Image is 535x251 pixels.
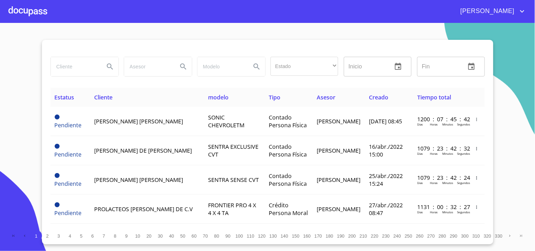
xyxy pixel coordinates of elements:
button: 80 [211,230,223,241]
button: 110 [245,230,256,241]
p: 1131 : 00 : 32 : 27 [417,203,465,211]
span: Crédito Persona Moral [269,201,308,217]
span: Pendiente [55,115,60,120]
button: 3 [53,230,65,241]
p: Horas [430,181,438,185]
span: modelo [208,93,229,101]
button: 160 [302,230,313,241]
p: Dias [417,122,423,126]
p: Segundos [457,122,470,126]
span: Tiempo total [417,93,451,101]
span: Pendiente [55,151,82,158]
span: 50 [180,233,185,239]
span: Pendiente [55,173,60,178]
span: 80 [214,233,219,239]
span: SENTRA EXCLUSIVE CVT [208,143,259,158]
span: 90 [225,233,230,239]
button: 100 [234,230,245,241]
span: 120 [258,233,266,239]
span: FRONTIER PRO 4 X 4 X 4 TA [208,201,256,217]
span: 210 [360,233,367,239]
p: Dias [417,210,423,214]
span: PROLACTEOS [PERSON_NAME] DE C.V [94,205,193,213]
span: 110 [247,233,254,239]
button: 60 [189,230,200,241]
span: 4 [69,233,71,239]
span: 20 [146,233,151,239]
button: 260 [414,230,426,241]
span: Contado Persona Física [269,114,307,129]
span: [PERSON_NAME] [455,6,518,17]
button: 330 [493,230,505,241]
span: [PERSON_NAME] [317,205,360,213]
button: 2 [42,230,53,241]
p: Dias [417,152,423,155]
p: Dias [417,181,423,185]
p: Minutos [442,181,453,185]
span: 160 [303,233,311,239]
button: 230 [381,230,392,241]
span: Pendiente [55,202,60,207]
button: 210 [358,230,369,241]
p: Minutos [442,152,453,155]
span: 100 [236,233,243,239]
button: 300 [460,230,471,241]
span: 200 [348,233,356,239]
span: [PERSON_NAME] [PERSON_NAME] [94,117,183,125]
p: Horas [430,210,438,214]
span: 150 [292,233,299,239]
span: 2 [46,233,49,239]
span: SENTRA SENSE CVT [208,176,259,184]
p: Minutos [442,210,453,214]
span: [PERSON_NAME] [317,176,360,184]
span: 7 [103,233,105,239]
span: Contado Persona Física [269,172,307,188]
span: 30 [158,233,163,239]
span: Estatus [55,93,74,101]
button: 90 [223,230,234,241]
button: 70 [200,230,211,241]
p: 1200 : 07 : 45 : 42 [417,115,465,123]
span: 290 [450,233,457,239]
button: account of current user [455,6,527,17]
button: 5 [76,230,87,241]
span: Pendiente [55,121,82,129]
button: 180 [324,230,335,241]
p: 1079 : 23 : 42 : 24 [417,174,465,182]
input: search [197,57,245,76]
button: 320 [482,230,493,241]
span: 250 [405,233,412,239]
button: 9 [121,230,132,241]
span: Contado Persona Física [269,143,307,158]
span: 260 [416,233,424,239]
p: Segundos [457,181,470,185]
span: 60 [191,233,196,239]
span: SONIC CHEVROLETM [208,114,244,129]
span: 240 [394,233,401,239]
button: 270 [426,230,437,241]
span: Creado [369,93,388,101]
span: Pendiente [55,144,60,149]
button: 40 [166,230,177,241]
button: 50 [177,230,189,241]
span: 170 [315,233,322,239]
span: [PERSON_NAME] [PERSON_NAME] [94,176,183,184]
button: 140 [279,230,290,241]
span: 190 [337,233,345,239]
span: 70 [203,233,208,239]
span: 6 [91,233,94,239]
span: [DATE] 08:45 [369,117,402,125]
span: 10 [135,233,140,239]
input: search [51,57,99,76]
span: [PERSON_NAME] [317,147,360,154]
span: 330 [495,233,503,239]
button: 4 [65,230,76,241]
span: 320 [484,233,491,239]
span: [PERSON_NAME] DE [PERSON_NAME] [94,147,192,154]
span: 25/abr./2022 15:24 [369,172,403,188]
button: 240 [392,230,403,241]
span: 1 [35,233,37,239]
span: [PERSON_NAME] [317,117,360,125]
span: 16/abr./2022 15:00 [369,143,403,158]
span: 27/abr./2022 08:47 [369,201,403,217]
